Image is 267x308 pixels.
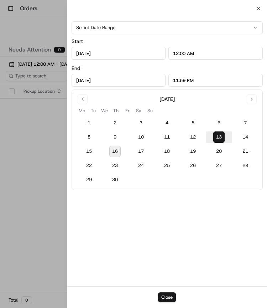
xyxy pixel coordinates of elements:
[187,160,199,171] button: 26
[7,7,21,21] img: Nash
[161,131,173,143] button: 11
[50,120,86,125] a: Powered byPylon
[161,146,173,157] button: 18
[168,74,263,87] input: Time
[110,107,122,114] th: Thursday
[78,94,88,104] button: Go to previous month
[168,47,263,60] input: Time
[4,100,57,113] a: 📗Knowledge Base
[135,131,147,143] button: 10
[187,117,199,129] button: 5
[240,146,251,157] button: 21
[109,117,121,129] button: 2
[14,103,54,110] span: Knowledge Base
[247,94,257,104] button: Go to next month
[135,146,147,157] button: 17
[213,131,225,143] button: 13
[109,160,121,171] button: 23
[187,131,199,143] button: 12
[161,117,173,129] button: 4
[7,67,20,80] img: 1736555255976-a54dd68f-1ca7-489b-9aae-adbdc363a1c4
[161,160,173,171] button: 25
[122,107,133,114] th: Friday
[76,107,88,114] th: Monday
[159,96,175,103] div: [DATE]
[121,70,130,78] button: Start new chat
[7,28,130,39] p: Welcome 👋
[83,160,95,171] button: 22
[72,74,166,87] input: Date
[67,103,114,110] span: API Documentation
[213,146,225,157] button: 20
[83,174,95,185] button: 29
[72,38,83,44] label: Start
[72,65,80,71] label: End
[158,292,176,302] button: Close
[213,160,225,171] button: 27
[7,103,13,109] div: 📗
[135,160,147,171] button: 24
[57,100,117,113] a: 💻API Documentation
[60,103,66,109] div: 💻
[133,107,145,114] th: Saturday
[109,174,121,185] button: 30
[213,117,225,129] button: 6
[109,131,121,143] button: 9
[71,120,86,125] span: Pylon
[240,131,251,143] button: 14
[145,107,156,114] th: Sunday
[83,146,95,157] button: 15
[240,117,251,129] button: 7
[83,131,95,143] button: 8
[19,45,128,53] input: Got a question? Start typing here...
[24,75,90,80] div: We're available if you need us!
[88,107,99,114] th: Tuesday
[135,117,147,129] button: 3
[72,47,166,60] input: Date
[99,107,110,114] th: Wednesday
[109,146,121,157] button: 16
[240,160,251,171] button: 28
[187,146,199,157] button: 19
[24,67,117,75] div: Start new chat
[83,117,95,129] button: 1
